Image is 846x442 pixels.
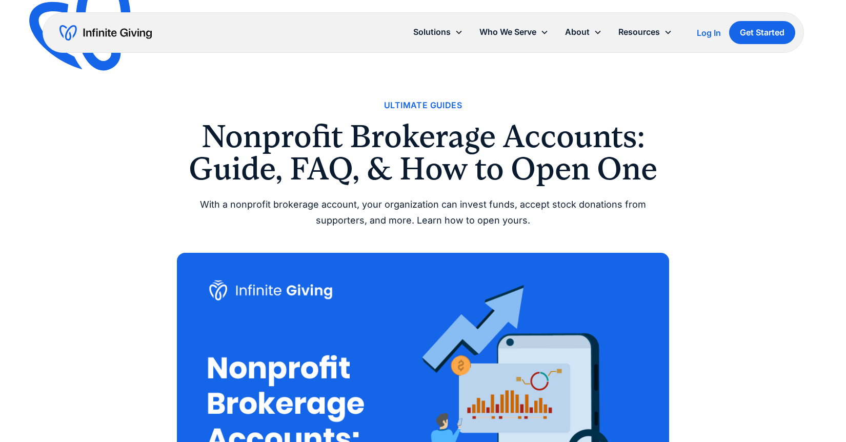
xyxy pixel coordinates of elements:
[565,25,590,39] div: About
[557,21,610,43] div: About
[177,120,669,185] h1: Nonprofit Brokerage Accounts: Guide, FAQ, & How to Open One
[697,29,721,37] div: Log In
[610,21,680,43] div: Resources
[413,25,451,39] div: Solutions
[471,21,557,43] div: Who We Serve
[59,25,152,41] a: home
[384,98,462,112] a: Ultimate Guides
[618,25,660,39] div: Resources
[177,197,669,228] div: With a nonprofit brokerage account, your organization can invest funds, accept stock donations fr...
[729,21,795,44] a: Get Started
[697,27,721,39] a: Log In
[405,21,471,43] div: Solutions
[479,25,536,39] div: Who We Serve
